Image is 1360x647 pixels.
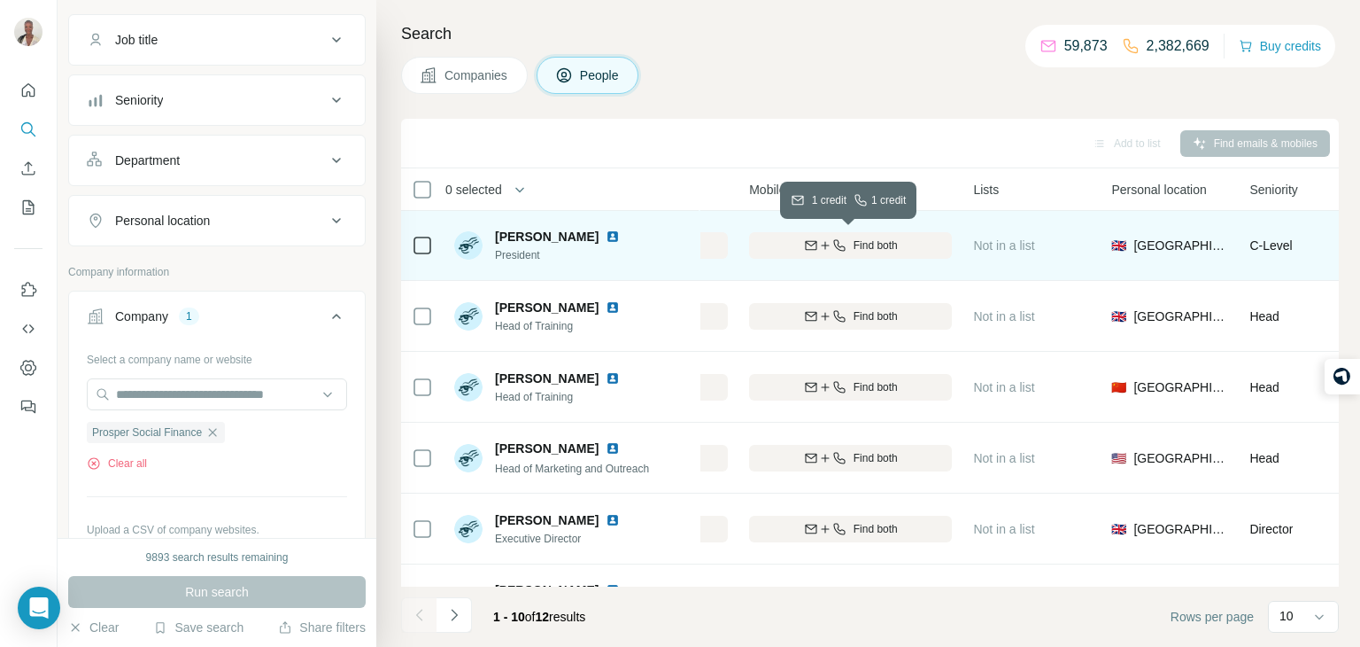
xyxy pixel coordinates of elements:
button: Enrich CSV [14,152,42,184]
img: LinkedIn logo [606,441,620,456]
span: Rows per page [1171,608,1254,626]
span: 1 - 10 [493,610,525,624]
img: Avatar [454,586,483,614]
span: Head of Training [495,318,641,334]
span: C-Level [1249,238,1292,253]
button: Navigate to next page [437,597,472,633]
div: Job title [115,31,158,49]
img: Avatar [454,373,483,401]
button: Company1 [69,295,365,345]
span: [GEOGRAPHIC_DATA] [1133,237,1228,254]
span: [PERSON_NAME] [495,440,599,457]
p: 10 [1279,607,1294,625]
button: Find both [749,303,952,330]
span: Not in a list [973,380,1034,394]
button: Use Surfe API [14,313,42,345]
button: Job title [69,19,365,61]
img: Avatar [14,18,42,46]
div: 1 [179,308,199,324]
span: [PERSON_NAME] [495,511,599,529]
span: Head [1249,451,1279,465]
span: President [495,247,641,263]
button: Dashboard [14,352,42,384]
span: 🇬🇧 [1111,308,1126,325]
span: Not in a list [973,451,1034,465]
button: Find both [749,587,952,613]
h4: Search [401,21,1339,46]
span: 0 selected [445,181,502,199]
span: 🇨🇳 [1111,378,1126,396]
button: Buy credits [1239,34,1321,58]
span: Director [1249,522,1293,536]
span: Companies [444,66,509,84]
button: Find both [749,445,952,472]
p: 59,873 [1064,35,1108,57]
span: Find both [854,379,898,395]
span: Mobile [749,181,785,199]
span: Not in a list [973,238,1034,253]
span: Find both [854,521,898,537]
span: of [525,610,536,624]
img: LinkedIn logo [606,300,620,315]
span: Find both [854,308,898,324]
span: [GEOGRAPHIC_DATA] [1133,449,1228,467]
button: Clear [68,619,119,636]
span: Head of Training [495,389,641,405]
button: Personal location [69,199,365,242]
button: Seniority [69,79,365,121]
span: [GEOGRAPHIC_DATA] [1133,378,1228,396]
span: results [493,610,585,624]
span: Executive Director [495,531,641,547]
button: Find both [749,516,952,542]
p: Company information [68,264,366,280]
span: Seniority [1249,181,1297,199]
button: Feedback [14,391,42,423]
button: Department [69,139,365,182]
div: Seniority [115,91,163,109]
span: [PERSON_NAME] [495,228,599,246]
span: 🇬🇧 [1111,520,1126,538]
button: Save search [153,619,243,636]
button: My lists [14,191,42,223]
img: Avatar [454,444,483,472]
span: [GEOGRAPHIC_DATA] [1133,520,1228,538]
span: [PERSON_NAME] [495,581,599,599]
div: Select a company name or website [87,345,347,368]
button: Search [14,113,42,145]
img: LinkedIn logo [606,371,620,386]
span: Find both [854,238,898,253]
span: 🇺🇸 [1111,449,1126,467]
span: [PERSON_NAME] [495,370,599,387]
span: Head [1249,309,1279,323]
span: Prosper Social Finance [92,425,202,440]
div: Open Intercom Messenger [18,587,60,629]
span: People [580,66,621,84]
img: Avatar [454,515,483,543]
span: 🇬🇧 [1111,237,1126,254]
div: Personal location [115,212,210,230]
span: [GEOGRAPHIC_DATA] [1133,308,1228,325]
span: Find both [854,450,898,466]
img: LinkedIn logo [606,583,620,597]
span: Lists [973,181,999,199]
button: Clear all [87,456,147,472]
img: LinkedIn logo [606,513,620,527]
span: Not in a list [973,522,1034,536]
div: Company [115,308,168,325]
img: LinkedIn logo [606,230,620,244]
p: Upload a CSV of company websites. [87,522,347,538]
div: 9893 search results remaining [146,550,289,565]
span: [PERSON_NAME] [495,299,599,316]
button: Use Surfe on LinkedIn [14,274,42,306]
img: Avatar [454,302,483,331]
span: Head of Marketing and Outreach [495,463,649,475]
span: Not in a list [973,309,1034,323]
button: Quick start [14,74,42,106]
span: Personal location [1111,181,1206,199]
button: Find both [749,374,952,401]
img: Avatar [454,231,483,260]
button: Find both [749,232,952,259]
p: 2,382,669 [1147,35,1209,57]
div: Department [115,152,180,169]
button: Share filters [278,619,366,636]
